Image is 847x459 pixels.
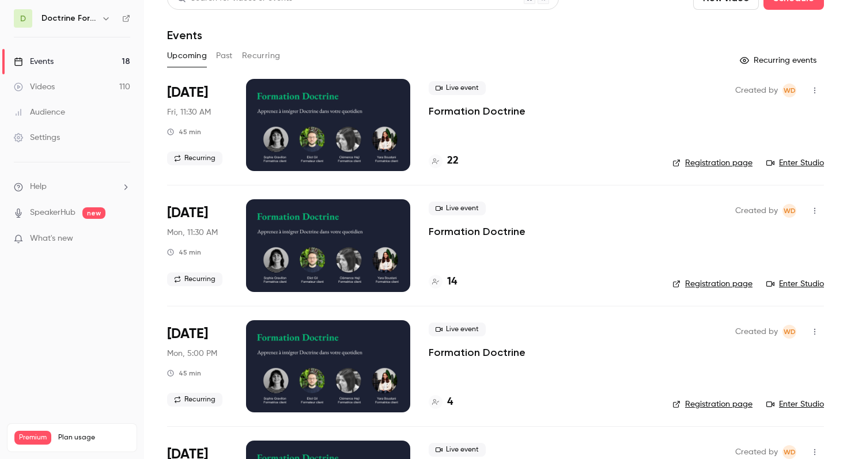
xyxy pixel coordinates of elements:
[167,369,201,378] div: 45 min
[82,207,105,219] span: new
[167,325,208,343] span: [DATE]
[429,104,525,118] a: Formation Doctrine
[14,132,60,143] div: Settings
[447,394,453,410] h4: 4
[447,274,457,290] h4: 14
[167,199,228,291] div: Oct 13 Mon, 11:30 AM (Europe/Paris)
[14,56,54,67] div: Events
[167,248,201,257] div: 45 min
[167,320,228,412] div: Oct 13 Mon, 5:00 PM (Europe/Paris)
[429,202,486,215] span: Live event
[30,207,75,219] a: SpeakerHub
[782,84,796,97] span: Webinar Doctrine
[672,278,753,290] a: Registration page
[429,346,525,359] a: Formation Doctrine
[14,81,55,93] div: Videos
[167,227,218,238] span: Mon, 11:30 AM
[242,47,281,65] button: Recurring
[167,127,201,136] div: 45 min
[429,225,525,238] a: Formation Doctrine
[167,107,211,118] span: Fri, 11:30 AM
[735,84,778,97] span: Created by
[216,47,233,65] button: Past
[735,445,778,459] span: Created by
[782,325,796,339] span: Webinar Doctrine
[167,272,222,286] span: Recurring
[782,204,796,218] span: Webinar Doctrine
[167,348,217,359] span: Mon, 5:00 PM
[116,234,130,244] iframe: Noticeable Trigger
[429,274,457,290] a: 14
[766,278,824,290] a: Enter Studio
[429,323,486,336] span: Live event
[735,325,778,339] span: Created by
[447,153,459,169] h4: 22
[429,81,486,95] span: Live event
[14,181,130,193] li: help-dropdown-opener
[429,153,459,169] a: 22
[167,84,208,102] span: [DATE]
[784,445,796,459] span: WD
[167,79,228,171] div: Oct 10 Fri, 11:30 AM (Europe/Paris)
[784,325,796,339] span: WD
[672,399,753,410] a: Registration page
[167,204,208,222] span: [DATE]
[167,393,222,407] span: Recurring
[14,431,51,445] span: Premium
[766,157,824,169] a: Enter Studio
[41,13,97,24] h6: Doctrine Formation Avocats
[58,433,130,442] span: Plan usage
[167,151,222,165] span: Recurring
[735,204,778,218] span: Created by
[782,445,796,459] span: Webinar Doctrine
[784,84,796,97] span: WD
[735,51,824,70] button: Recurring events
[429,443,486,457] span: Live event
[20,13,26,25] span: D
[14,107,65,118] div: Audience
[167,28,202,42] h1: Events
[766,399,824,410] a: Enter Studio
[30,181,47,193] span: Help
[167,47,207,65] button: Upcoming
[672,157,753,169] a: Registration page
[429,394,453,410] a: 4
[30,233,73,245] span: What's new
[784,204,796,218] span: WD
